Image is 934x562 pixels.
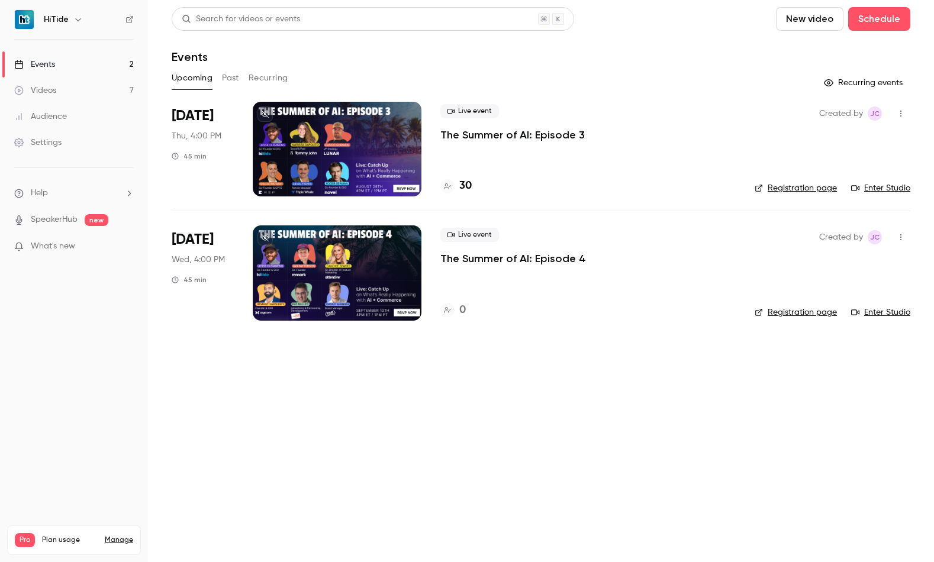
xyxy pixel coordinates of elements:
span: What's new [31,240,75,253]
span: JC [870,106,880,121]
span: Live event [440,104,499,118]
div: 45 min [172,275,207,285]
span: Help [31,187,48,199]
div: Events [14,59,55,70]
button: Recurring [249,69,288,88]
span: Live event [440,228,499,242]
button: Upcoming [172,69,212,88]
span: Jesse Clemmens [868,106,882,121]
a: SpeakerHub [31,214,78,226]
a: 30 [440,178,472,194]
span: Pro [15,533,35,547]
iframe: Noticeable Trigger [120,241,134,252]
button: New video [776,7,843,31]
span: JC [870,230,880,244]
div: Search for videos or events [182,13,300,25]
span: Created by [819,106,863,121]
a: Registration page [755,182,837,194]
div: Videos [14,85,56,96]
h4: 30 [459,178,472,194]
a: 0 [440,302,466,318]
span: [DATE] [172,230,214,249]
a: The Summer of AI: Episode 4 [440,251,586,266]
button: Recurring events [819,73,910,92]
div: Aug 28 Thu, 4:00 PM (America/New York) [172,102,234,196]
a: The Summer of AI: Episode 3 [440,128,585,142]
a: Manage [105,535,133,545]
h4: 0 [459,302,466,318]
a: Enter Studio [851,182,910,194]
div: Settings [14,137,62,148]
span: Created by [819,230,863,244]
li: help-dropdown-opener [14,187,134,199]
h6: HiTide [44,14,69,25]
button: Schedule [848,7,910,31]
span: Thu, 4:00 PM [172,130,221,142]
div: Sep 10 Wed, 4:00 PM (America/New York) [172,225,234,320]
a: Registration page [755,306,837,318]
span: new [85,214,108,226]
div: Audience [14,111,67,122]
span: Jesse Clemmens [868,230,882,244]
img: HiTide [15,10,34,29]
div: 45 min [172,151,207,161]
a: Enter Studio [851,306,910,318]
span: Plan usage [42,535,98,545]
span: [DATE] [172,106,214,125]
span: Wed, 4:00 PM [172,254,225,266]
button: Past [222,69,239,88]
h1: Events [172,50,208,64]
